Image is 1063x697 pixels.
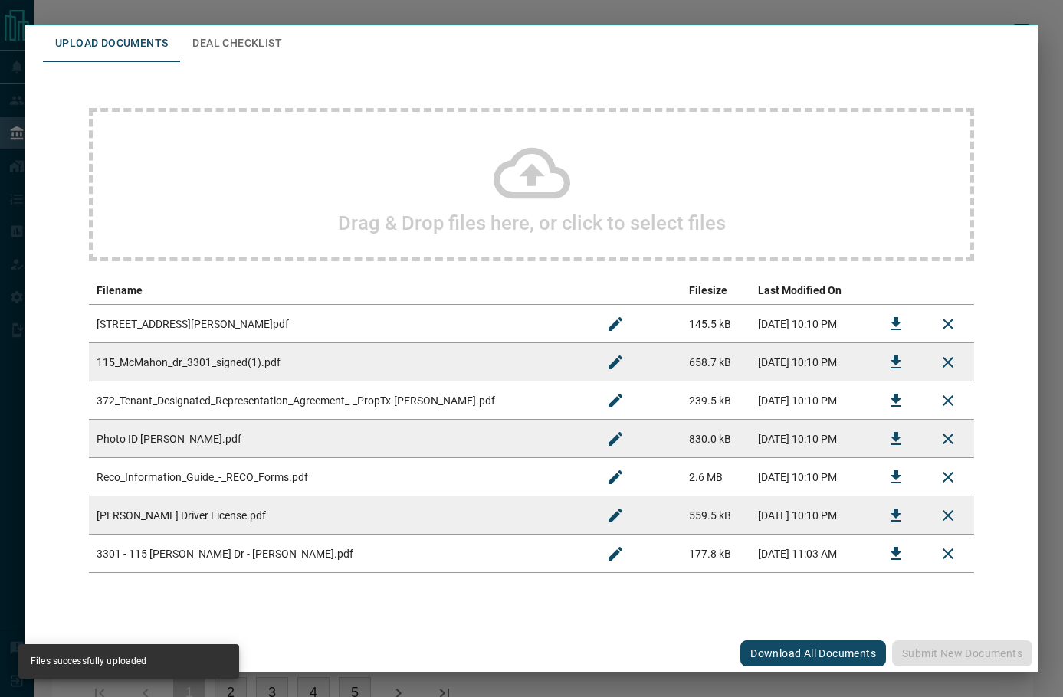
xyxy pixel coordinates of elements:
[597,306,634,342] button: Rename
[597,459,634,496] button: Rename
[681,496,751,535] td: 559.5 kB
[89,108,974,261] div: Drag & Drop files here, or click to select files
[681,381,751,420] td: 239.5 kB
[681,420,751,458] td: 830.0 kB
[878,306,914,342] button: Download
[89,305,589,343] td: [STREET_ADDRESS][PERSON_NAME]pdf
[750,496,870,535] td: [DATE] 10:10 PM
[681,277,751,305] th: Filesize
[930,535,966,572] button: Remove File
[930,420,966,457] button: Remove File
[597,382,634,419] button: Rename
[750,535,870,573] td: [DATE] 11:03 AM
[750,420,870,458] td: [DATE] 10:10 PM
[89,458,589,496] td: Reco_Information_Guide_-_RECO_Forms.pdf
[930,497,966,534] button: Remove File
[589,277,681,305] th: edit column
[878,420,914,457] button: Download
[597,420,634,457] button: Rename
[878,535,914,572] button: Download
[597,535,634,572] button: Rename
[878,382,914,419] button: Download
[681,305,751,343] td: 145.5 kB
[597,344,634,381] button: Rename
[681,343,751,381] td: 658.7 kB
[43,25,180,62] button: Upload Documents
[740,640,886,666] button: Download All Documents
[89,496,589,535] td: [PERSON_NAME] Driver License.pdf
[878,459,914,496] button: Download
[878,497,914,534] button: Download
[922,277,974,305] th: delete file action column
[930,459,966,496] button: Remove File
[89,381,589,420] td: 372_Tenant_Designated_Representation_Agreement_-_PropTx-[PERSON_NAME].pdf
[930,382,966,419] button: Remove File
[597,497,634,534] button: Rename
[930,306,966,342] button: Remove File
[31,649,146,674] div: Files successfully uploaded
[750,277,870,305] th: Last Modified On
[930,344,966,381] button: Remove File
[338,211,726,234] h2: Drag & Drop files here, or click to select files
[750,305,870,343] td: [DATE] 10:10 PM
[681,535,751,573] td: 177.8 kB
[89,420,589,458] td: Photo ID [PERSON_NAME].pdf
[750,458,870,496] td: [DATE] 10:10 PM
[750,343,870,381] td: [DATE] 10:10 PM
[681,458,751,496] td: 2.6 MB
[89,535,589,573] td: 3301 - 115 [PERSON_NAME] Dr - [PERSON_NAME].pdf
[878,344,914,381] button: Download
[89,343,589,381] td: 115_McMahon_dr_3301_signed(1).pdf
[89,277,589,305] th: Filename
[870,277,922,305] th: download action column
[180,25,294,62] button: Deal Checklist
[750,381,870,420] td: [DATE] 10:10 PM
